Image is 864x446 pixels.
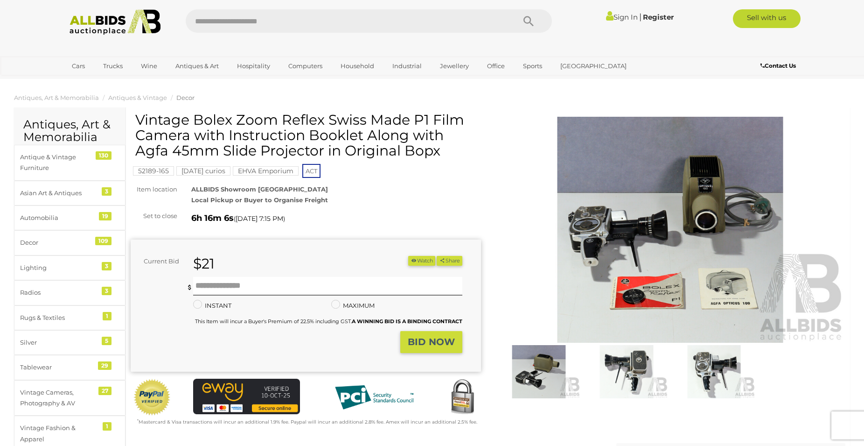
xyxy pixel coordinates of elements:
b: Contact Us [760,62,796,69]
img: Allbids.com.au [64,9,166,35]
div: Vintage Fashion & Apparel [20,423,97,445]
a: Lighting 3 [14,255,125,280]
strong: Local Pickup or Buyer to Organise Freight [191,196,328,204]
mark: 52189-165 [133,166,174,176]
button: BID NOW [400,331,462,353]
a: Automobilia 19 [14,205,125,230]
strong: BID NOW [408,336,455,347]
mark: [DATE] curios [176,166,230,176]
img: PCI DSS compliant [327,379,421,416]
a: Sign In [606,13,638,21]
a: Antiques & Vintage [108,94,167,101]
span: ACT [302,164,321,178]
div: 5 [102,337,111,345]
a: Sports [517,58,548,74]
a: Wine [135,58,163,74]
img: eWAY Payment Gateway [193,379,300,414]
div: 109 [95,237,111,245]
mark: EHVA Emporium [233,166,299,176]
div: Lighting [20,262,97,273]
div: Vintage Cameras, Photography & AV [20,387,97,409]
div: Decor [20,237,97,248]
a: Register [643,13,674,21]
div: 29 [98,361,111,370]
a: Decor [176,94,195,101]
div: Tablewear [20,362,97,373]
a: Silver 5 [14,330,125,355]
div: Set to close [124,211,184,221]
span: [DATE] 7:15 PM [236,214,283,223]
div: 19 [99,212,111,220]
div: Automobilia [20,212,97,223]
div: 3 [102,287,111,295]
div: 1 [103,422,111,431]
img: Secured by Rapid SSL [444,379,481,416]
div: Current Bid [131,256,186,267]
a: Decor 109 [14,230,125,255]
b: A WINNING BID IS A BINDING CONTRACT [352,318,462,325]
a: Trucks [97,58,129,74]
a: Cars [66,58,91,74]
label: INSTANT [193,300,231,311]
strong: $21 [193,255,215,272]
label: MAXIMUM [331,300,375,311]
button: Watch [408,256,435,266]
a: Jewellery [434,58,475,74]
div: 130 [96,151,111,160]
div: Item location [124,184,184,195]
strong: 6h 16m 6s [191,213,234,223]
div: 3 [102,187,111,196]
a: Rugs & Textiles 1 [14,305,125,330]
a: Household [334,58,380,74]
div: Radios [20,287,97,298]
a: EHVA Emporium [233,167,299,175]
div: Silver [20,337,97,348]
a: Tablewear 29 [14,355,125,380]
button: Search [505,9,552,33]
div: Antique & Vintage Furniture [20,152,97,174]
div: Asian Art & Antiques [20,188,97,198]
div: 3 [102,262,111,270]
a: Antiques & Art [169,58,225,74]
a: Office [481,58,511,74]
a: [GEOGRAPHIC_DATA] [554,58,633,74]
strong: ALLBIDS Showroom [GEOGRAPHIC_DATA] [191,185,328,193]
h1: Vintage Bolex Zoom Reflex Swiss Made P1 Film Camera with Instruction Booklet Along with Agfa 45mm... [135,112,479,158]
span: | [639,12,641,22]
img: Vintage Bolex Zoom Reflex Swiss Made P1 Film Camera with Instruction Booklet Along with Agfa 45mm... [497,345,580,399]
button: Share [437,256,462,266]
a: Contact Us [760,61,798,71]
div: 27 [98,387,111,395]
li: Watch this item [408,256,435,266]
a: Computers [282,58,328,74]
div: 1 [103,312,111,320]
a: [DATE] curios [176,167,230,175]
a: 52189-165 [133,167,174,175]
a: Radios 3 [14,280,125,305]
a: Antique & Vintage Furniture 130 [14,145,125,181]
img: Vintage Bolex Zoom Reflex Swiss Made P1 Film Camera with Instruction Booklet Along with Agfa 45mm... [585,345,668,399]
div: Rugs & Textiles [20,312,97,323]
h2: Antiques, Art & Memorabilia [23,118,116,144]
img: Vintage Bolex Zoom Reflex Swiss Made P1 Film Camera with Instruction Booklet Along with Agfa 45mm... [673,345,756,399]
a: Vintage Cameras, Photography & AV 27 [14,380,125,416]
a: Asian Art & Antiques 3 [14,181,125,205]
small: Mastercard & Visa transactions will incur an additional 1.9% fee. Paypal will incur an additional... [137,419,477,425]
img: Official PayPal Seal [133,379,171,416]
a: Industrial [386,58,428,74]
a: Hospitality [231,58,276,74]
a: Sell with us [733,9,801,28]
span: ( ) [234,215,285,222]
img: Vintage Bolex Zoom Reflex Swiss Made P1 Film Camera with Instruction Booklet Along with Agfa 45mm... [495,117,845,343]
small: This Item will incur a Buyer's Premium of 22.5% including GST. [195,318,462,325]
a: Antiques, Art & Memorabilia [14,94,99,101]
